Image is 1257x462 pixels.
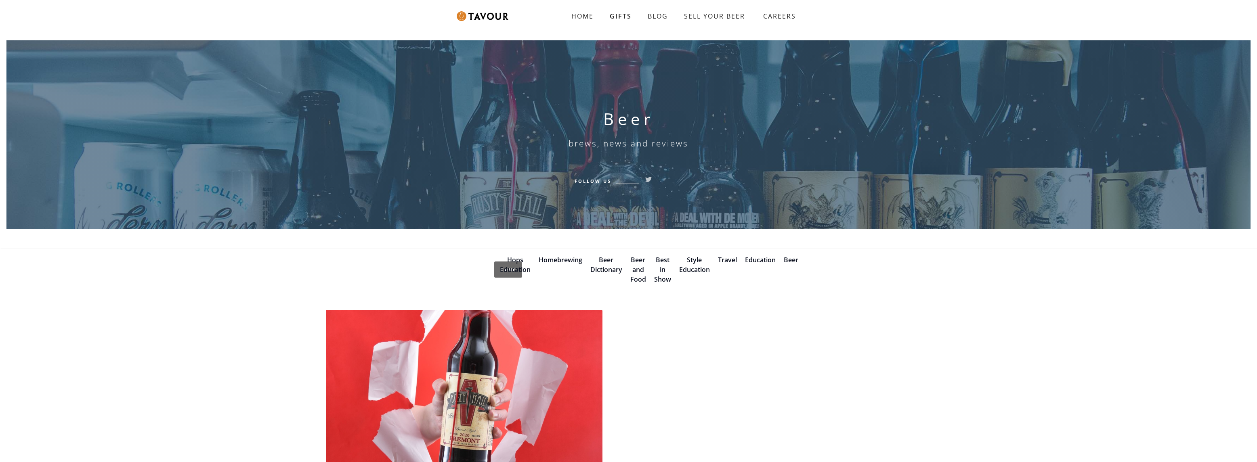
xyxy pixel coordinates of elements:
a: Education [745,255,776,264]
a: Best in Show [654,255,671,284]
strong: HOME [571,12,594,21]
h6: Follow Us [575,177,611,184]
strong: CAREERS [763,8,796,24]
a: Hops Education [500,255,531,274]
a: BLOG [640,8,676,24]
a: Travel [718,255,737,264]
a: HOME [563,8,602,24]
a: Style Education [679,255,710,274]
a: Beer and Food [630,255,646,284]
h1: Beer [603,109,654,129]
a: GIFTS [602,8,640,24]
a: Beer [784,255,798,264]
a: Homebrewing [539,255,582,264]
a: CAREERS [753,5,802,27]
a: SELL YOUR BEER [676,8,753,24]
h6: brews, news and reviews [569,138,688,148]
a: Beer Dictionary [590,255,622,274]
a: Home [494,261,522,278]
